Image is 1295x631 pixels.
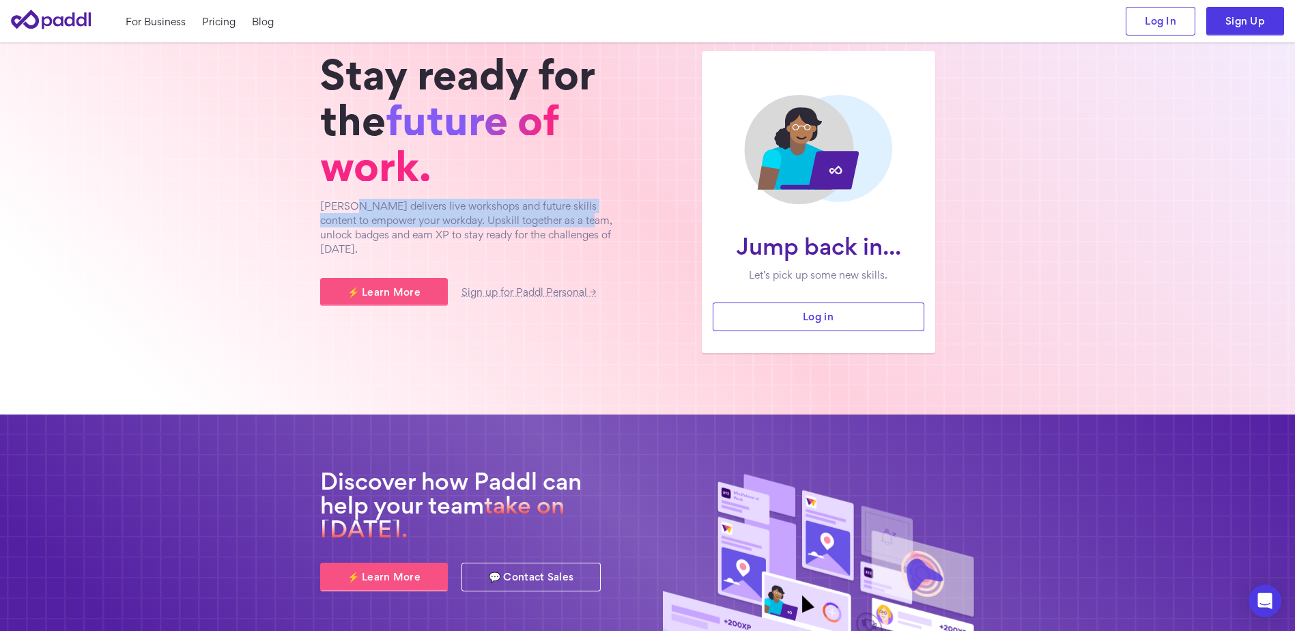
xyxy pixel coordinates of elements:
[320,278,448,307] a: ⚡ Learn More
[713,303,924,331] a: Log in
[461,563,601,591] a: 💬 Contact Sales
[1249,585,1281,617] div: Open Intercom Messenger
[320,563,448,591] a: ⚡ Learn More
[461,288,596,297] a: Sign up for Paddl Personal →
[320,199,634,256] p: [PERSON_NAME] delivers live workshops and future skills content to empower your workday. Upskill ...
[1126,7,1195,36] a: Log In
[724,234,913,258] h1: Jump back in...
[320,469,634,542] h2: Discover how Paddl can help your team
[320,51,634,189] h1: Stay ready for the
[724,268,913,282] p: Let’s pick up some new skills.
[252,14,274,29] a: Blog
[126,14,186,29] a: For Business
[1206,7,1284,36] a: Sign Up
[320,104,559,181] span: future of work.
[202,14,236,29] a: Pricing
